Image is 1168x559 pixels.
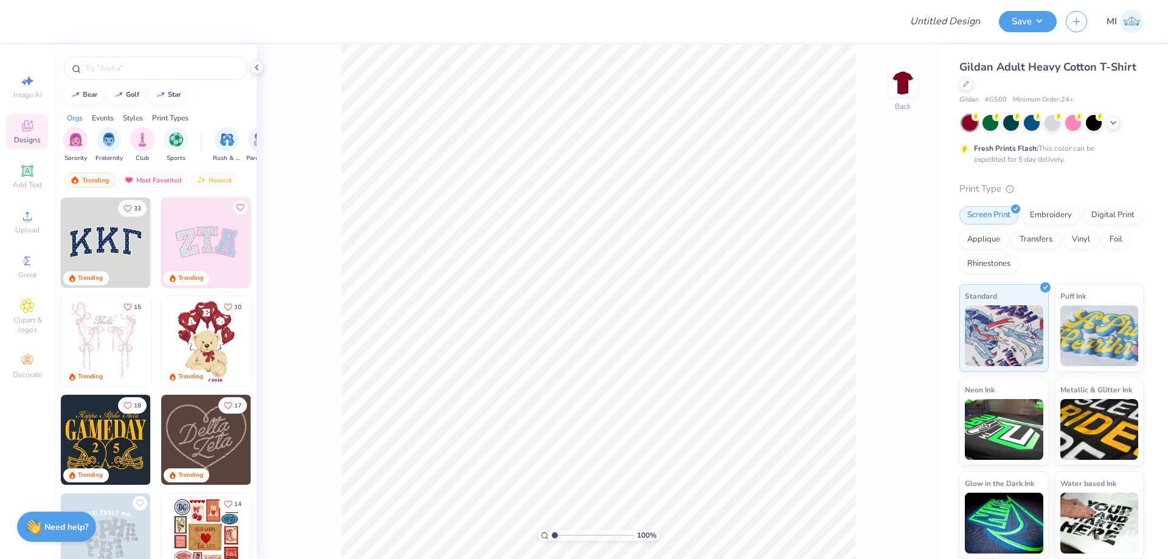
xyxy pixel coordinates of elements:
[191,173,237,187] div: Newest
[84,62,240,74] input: Try "Alpha"
[233,200,248,215] button: Like
[1060,399,1139,460] img: Metallic & Glitter Ink
[161,198,251,288] img: 9980f5e8-e6a1-4b4a-8839-2b0e9349023c
[213,127,241,163] div: filter for Rush & Bid
[63,127,88,163] div: filter for Sorority
[13,370,42,380] span: Decorate
[64,154,87,163] span: Sorority
[965,477,1034,490] span: Glow in the Dark Ink
[1060,477,1116,490] span: Water based Ink
[96,127,123,163] button: filter button
[985,95,1007,105] span: # G500
[974,144,1038,153] strong: Fresh Prints Flash:
[254,133,268,147] img: Parent's Weekend Image
[891,71,915,95] img: Back
[251,296,341,386] img: e74243e0-e378-47aa-a400-bc6bcb25063a
[107,86,145,104] button: golf
[218,496,247,512] button: Like
[102,133,116,147] img: Fraternity Image
[13,180,42,190] span: Add Text
[251,198,341,288] img: 5ee11766-d822-42f5-ad4e-763472bf8dcf
[130,127,155,163] div: filter for Club
[959,206,1018,224] div: Screen Print
[61,296,151,386] img: 83dda5b0-2158-48ca-832c-f6b4ef4c4536
[15,225,40,235] span: Upload
[123,113,143,123] div: Styles
[118,200,147,217] button: Like
[136,154,149,163] span: Club
[218,397,247,414] button: Like
[213,127,241,163] button: filter button
[196,176,206,184] img: Newest.gif
[114,91,123,99] img: trend_line.gif
[134,206,141,212] span: 33
[965,399,1043,460] img: Neon Ink
[136,133,149,147] img: Club Image
[637,530,656,541] span: 100 %
[169,133,183,147] img: Sports Image
[965,383,995,396] span: Neon Ink
[71,91,80,99] img: trend_line.gif
[78,372,103,381] div: Trending
[134,403,141,409] span: 18
[67,113,83,123] div: Orgs
[44,521,88,533] strong: Need help?
[63,127,88,163] button: filter button
[164,127,188,163] div: filter for Sports
[959,255,1018,273] div: Rhinestones
[1083,206,1142,224] div: Digital Print
[974,143,1124,165] div: This color can be expedited for 5 day delivery.
[895,101,911,112] div: Back
[149,86,186,104] button: star
[130,127,155,163] button: filter button
[70,176,80,184] img: trending.gif
[965,305,1043,366] img: Standard
[1060,383,1132,396] span: Metallic & Glitter Ink
[965,493,1043,554] img: Glow in the Dark Ink
[96,127,123,163] div: filter for Fraternity
[64,86,103,104] button: bear
[234,403,242,409] span: 17
[246,154,274,163] span: Parent's Weekend
[168,91,181,98] div: star
[251,395,341,485] img: ead2b24a-117b-4488-9b34-c08fd5176a7b
[118,397,147,414] button: Like
[156,91,165,99] img: trend_line.gif
[234,501,242,507] span: 14
[234,304,242,310] span: 10
[161,296,251,386] img: 587403a7-0594-4a7f-b2bd-0ca67a3ff8dd
[14,135,41,145] span: Designs
[64,173,115,187] div: Trending
[164,127,188,163] button: filter button
[246,127,274,163] button: filter button
[92,113,114,123] div: Events
[1107,10,1144,33] a: MI
[118,299,147,315] button: Like
[150,395,240,485] img: 2b704b5a-84f6-4980-8295-53d958423ff9
[900,9,990,33] input: Untitled Design
[959,182,1144,196] div: Print Type
[119,173,187,187] div: Most Favorited
[69,133,83,147] img: Sorority Image
[178,471,203,480] div: Trending
[150,198,240,288] img: edfb13fc-0e43-44eb-bea2-bf7fc0dd67f9
[1107,15,1117,29] span: MI
[18,270,37,280] span: Greek
[167,154,186,163] span: Sports
[1022,206,1080,224] div: Embroidery
[959,95,979,105] span: Gildan
[134,304,141,310] span: 15
[124,176,134,184] img: most_fav.gif
[161,395,251,485] img: 12710c6a-dcc0-49ce-8688-7fe8d5f96fe2
[13,90,42,100] span: Image AI
[78,274,103,283] div: Trending
[96,154,123,163] span: Fraternity
[965,290,997,302] span: Standard
[152,113,189,123] div: Print Types
[1102,231,1130,249] div: Foil
[959,231,1008,249] div: Applique
[133,496,147,510] button: Like
[246,127,274,163] div: filter for Parent's Weekend
[83,91,97,98] div: bear
[61,198,151,288] img: 3b9aba4f-e317-4aa7-a679-c95a879539bd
